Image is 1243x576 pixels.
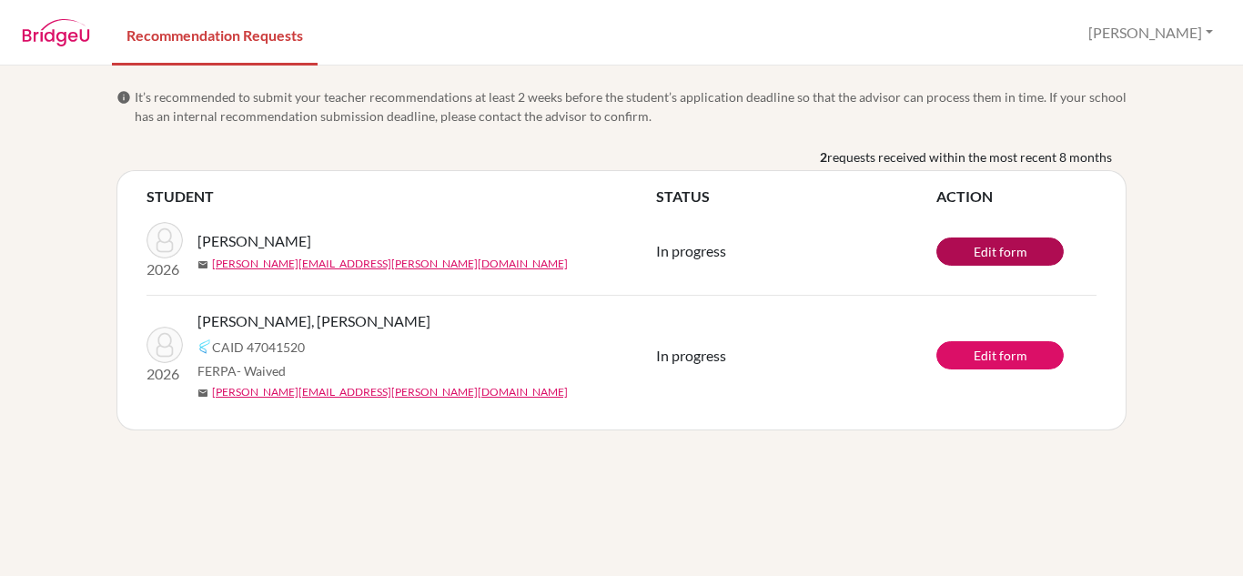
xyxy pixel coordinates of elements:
a: Edit form [936,237,1064,266]
img: BridgeU logo [22,19,90,46]
a: Edit form [936,341,1064,369]
p: 2026 [147,258,183,280]
th: STUDENT [147,186,656,207]
img: Jonan, Dalvin Diraviam [147,327,183,363]
p: 2026 [147,363,183,385]
a: Recommendation Requests [112,3,318,66]
a: [PERSON_NAME][EMAIL_ADDRESS][PERSON_NAME][DOMAIN_NAME] [212,384,568,400]
th: ACTION [936,186,1096,207]
span: mail [197,388,208,399]
button: [PERSON_NAME] [1080,15,1221,50]
span: [PERSON_NAME] [197,230,311,252]
span: FERPA [197,361,286,380]
span: info [116,90,131,105]
span: mail [197,259,208,270]
span: CAID 47041520 [212,338,305,357]
span: [PERSON_NAME], [PERSON_NAME] [197,310,430,332]
span: - Waived [237,363,286,379]
b: 2 [820,147,827,167]
th: STATUS [656,186,936,207]
img: Common App logo [197,339,212,354]
span: In progress [656,347,726,364]
span: requests received within the most recent 8 months [827,147,1112,167]
span: In progress [656,242,726,259]
a: [PERSON_NAME][EMAIL_ADDRESS][PERSON_NAME][DOMAIN_NAME] [212,256,568,272]
span: It’s recommended to submit your teacher recommendations at least 2 weeks before the student’s app... [135,87,1127,126]
img: Ksheersagar, Rikhil [147,222,183,258]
